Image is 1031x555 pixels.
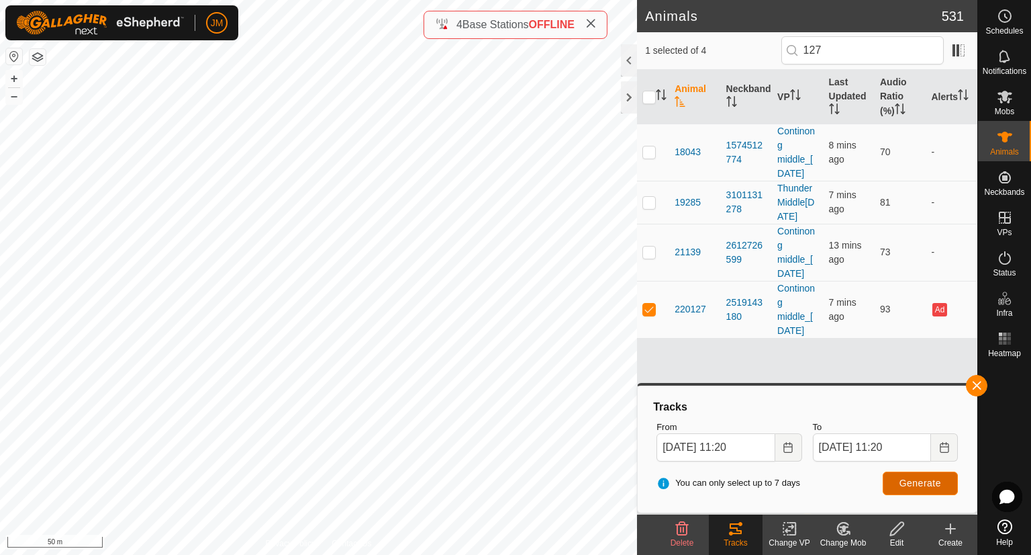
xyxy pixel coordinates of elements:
td: - [926,124,977,181]
span: 19285 [675,196,701,210]
span: Generate [899,478,941,488]
span: 81 [880,197,891,208]
p-sorticon: Activate to sort [675,98,685,109]
span: OFFLINE [529,19,575,30]
span: Schedules [985,27,1023,35]
div: Tracks [709,537,763,549]
td: - [926,181,977,224]
button: – [6,88,22,104]
div: Change Mob [816,537,870,549]
label: From [656,421,801,434]
button: Ad [932,303,947,316]
button: + [6,71,22,87]
div: 2612726599 [726,239,767,267]
button: Map Layers [30,49,46,65]
span: 18043 [675,145,701,159]
span: 26 Aug 2025, 11:06 am [829,240,862,265]
th: Neckband [721,70,772,124]
span: Delete [671,538,694,548]
p-sorticon: Activate to sort [829,105,840,116]
button: Generate [883,472,958,495]
button: Choose Date [931,433,958,462]
div: 2519143180 [726,296,767,324]
th: Last Updated [824,70,875,124]
span: 73 [880,247,891,257]
h2: Animals [645,8,942,24]
span: 1 selected of 4 [645,44,781,58]
span: 26 Aug 2025, 11:12 am [829,140,856,165]
span: JM [211,16,224,30]
span: Status [993,269,1016,277]
span: 70 [880,146,891,157]
a: Contact Us [332,538,371,550]
a: Thunder Middle[DATE] [777,183,814,222]
a: Help [978,514,1031,552]
p-sorticon: Activate to sort [958,91,969,102]
label: To [813,421,958,434]
a: Continong middle_[DATE] [777,283,815,336]
div: Tracks [651,399,963,415]
span: 21139 [675,245,701,259]
span: 93 [880,304,891,314]
span: Mobs [995,108,1014,116]
span: 26 Aug 2025, 11:13 am [829,297,856,322]
span: Help [996,538,1013,546]
th: VP [772,70,823,124]
span: 26 Aug 2025, 11:13 am [829,189,856,214]
div: 3101131278 [726,188,767,216]
td: - [926,224,977,281]
div: Edit [870,537,924,549]
span: Heatmap [988,349,1021,357]
a: Continong middle_[DATE] [777,226,815,279]
img: Gallagher Logo [16,11,184,35]
p-sorticon: Activate to sort [895,105,905,116]
span: Animals [990,148,1019,156]
span: Neckbands [984,188,1024,196]
th: Animal [669,70,720,124]
th: Alerts [926,70,977,124]
div: Create [924,537,977,549]
span: Notifications [983,67,1026,75]
span: Base Stations [462,19,529,30]
th: Audio Ratio (%) [875,70,926,124]
p-sorticon: Activate to sort [656,91,667,102]
span: 220127 [675,302,706,316]
p-sorticon: Activate to sort [790,91,801,102]
button: Choose Date [775,433,802,462]
span: Infra [996,309,1012,317]
div: 1574512774 [726,138,767,167]
span: VPs [997,228,1012,237]
a: Continong middle_[DATE] [777,126,815,179]
span: 531 [942,6,964,26]
p-sorticon: Activate to sort [726,98,737,109]
span: You can only select up to 7 days [656,476,800,490]
input: Search (S) [781,36,944,65]
a: Privacy Policy [266,538,316,550]
span: 4 [456,19,462,30]
button: Reset Map [6,48,22,65]
div: Change VP [763,537,816,549]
